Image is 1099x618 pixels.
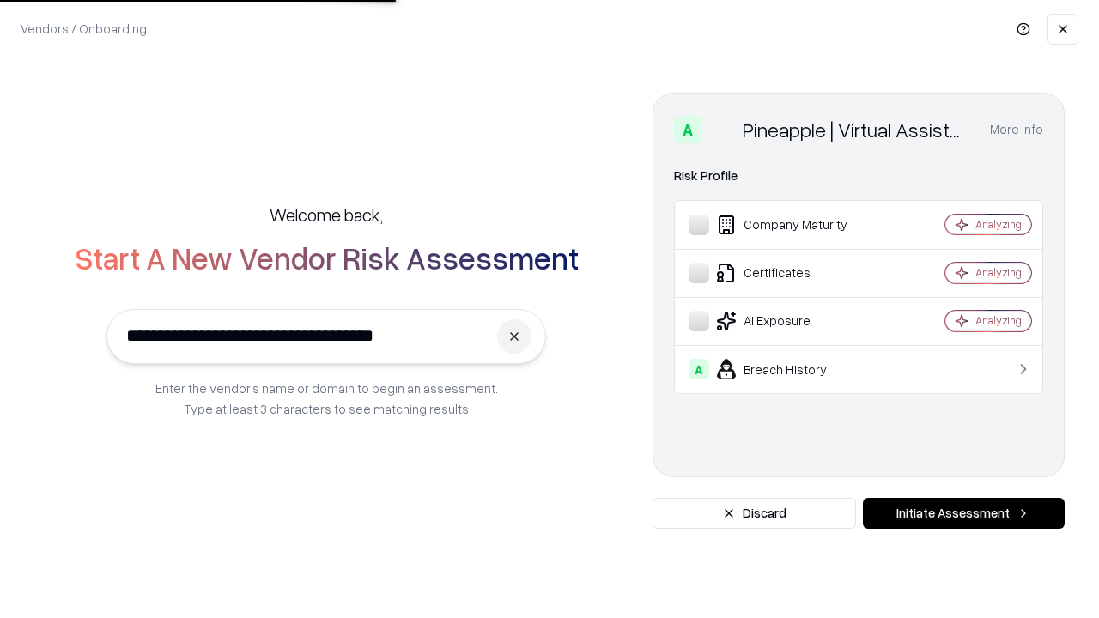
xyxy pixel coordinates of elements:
[975,313,1022,328] div: Analyzing
[975,265,1022,280] div: Analyzing
[743,116,969,143] div: Pineapple | Virtual Assistant Agency
[975,217,1022,232] div: Analyzing
[21,20,147,38] p: Vendors / Onboarding
[155,378,498,419] p: Enter the vendor’s name or domain to begin an assessment. Type at least 3 characters to see match...
[689,359,894,379] div: Breach History
[270,203,383,227] h5: Welcome back,
[990,114,1043,145] button: More info
[689,263,894,283] div: Certificates
[674,166,1043,186] div: Risk Profile
[75,240,579,275] h2: Start A New Vendor Risk Assessment
[689,359,709,379] div: A
[689,311,894,331] div: AI Exposure
[708,116,736,143] img: Pineapple | Virtual Assistant Agency
[689,215,894,235] div: Company Maturity
[863,498,1065,529] button: Initiate Assessment
[674,116,701,143] div: A
[653,498,856,529] button: Discard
